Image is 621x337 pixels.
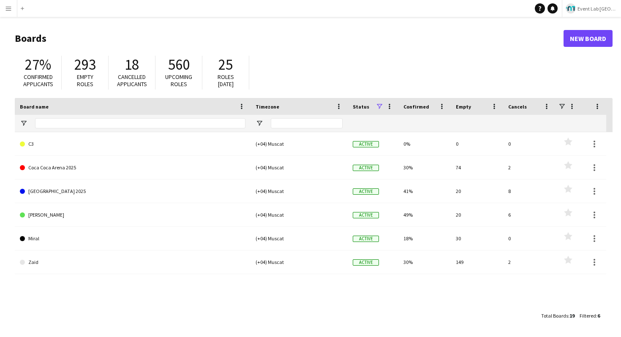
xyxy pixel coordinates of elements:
div: 0% [398,132,451,155]
span: Upcoming roles [165,73,192,88]
div: 0 [503,132,556,155]
span: Confirmed applicants [23,73,53,88]
span: Confirmed [403,103,429,110]
span: Status [353,103,369,110]
span: Empty [456,103,471,110]
span: 560 [168,55,190,74]
span: Empty roles [77,73,93,88]
span: 18 [125,55,139,74]
div: 149 [451,250,503,274]
span: 293 [74,55,96,74]
div: 2 [503,250,556,274]
button: Open Filter Menu [20,120,27,127]
a: C3 [20,132,245,156]
span: 19 [569,313,575,319]
span: Active [353,141,379,147]
span: Active [353,212,379,218]
a: New Board [564,30,613,47]
button: Open Filter Menu [256,120,263,127]
a: Coca Coca Arena 2025 [20,156,245,179]
div: 8 [503,179,556,203]
div: : [580,307,600,324]
span: 25 [218,55,233,74]
div: 6 [503,203,556,226]
a: [PERSON_NAME] [20,203,245,227]
div: 18% [398,227,451,250]
h1: Boards [15,32,564,45]
span: Roles [DATE] [218,73,234,88]
div: 30% [398,250,451,274]
span: Timezone [256,103,279,110]
div: 0 [503,227,556,250]
span: Board name [20,103,49,110]
input: Board name Filter Input [35,118,245,128]
span: 6 [597,313,600,319]
a: [GEOGRAPHIC_DATA] 2025 [20,179,245,203]
div: 2 [503,156,556,179]
div: : [541,307,575,324]
div: 41% [398,179,451,203]
div: 20 [451,179,503,203]
input: Timezone Filter Input [271,118,343,128]
div: 30% [398,156,451,179]
div: 20 [451,203,503,226]
div: (+04) Muscat [251,203,348,226]
div: (+04) Muscat [251,227,348,250]
span: Active [353,259,379,266]
span: Event Lab [GEOGRAPHIC_DATA] [577,5,618,12]
div: 30 [451,227,503,250]
div: (+04) Muscat [251,156,348,179]
span: Total Boards [541,313,568,319]
div: 0 [451,132,503,155]
div: (+04) Muscat [251,179,348,203]
span: 27% [25,55,51,74]
span: Cancels [508,103,527,110]
span: Filtered [580,313,596,319]
div: 74 [451,156,503,179]
div: (+04) Muscat [251,250,348,274]
a: Miral [20,227,245,250]
div: 49% [398,203,451,226]
div: (+04) Muscat [251,132,348,155]
img: Logo [566,3,576,14]
span: Active [353,165,379,171]
span: Active [353,236,379,242]
span: Active [353,188,379,195]
span: Cancelled applicants [117,73,147,88]
a: Zaid [20,250,245,274]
